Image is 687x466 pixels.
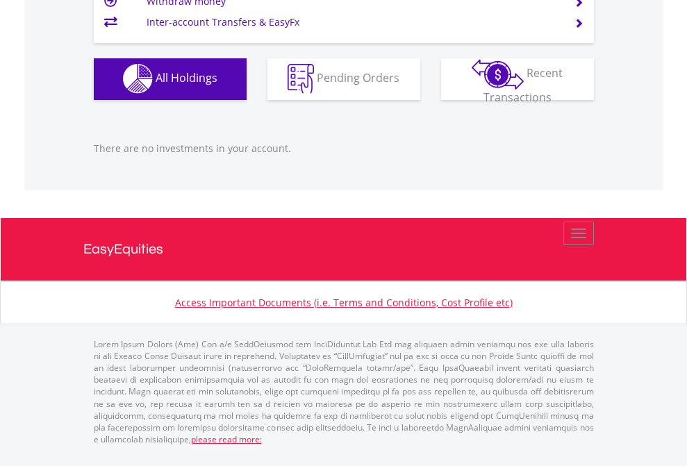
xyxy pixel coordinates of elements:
a: Access Important Documents (i.e. Terms and Conditions, Cost Profile etc) [175,296,513,309]
td: Inter-account Transfers & EasyFx [147,12,557,33]
a: EasyEquities [83,218,604,281]
span: Pending Orders [317,70,399,85]
button: All Holdings [94,58,247,100]
img: pending_instructions-wht.png [288,64,314,94]
p: There are no investments in your account. [94,142,594,156]
img: transactions-zar-wht.png [472,59,524,90]
button: Recent Transactions [441,58,594,100]
span: Recent Transactions [483,65,563,105]
img: holdings-wht.png [123,64,153,94]
a: please read more: [191,433,262,445]
span: All Holdings [156,70,217,85]
p: Lorem Ipsum Dolors (Ame) Con a/e SeddOeiusmod tem InciDiduntut Lab Etd mag aliquaen admin veniamq... [94,338,594,445]
button: Pending Orders [267,58,420,100]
